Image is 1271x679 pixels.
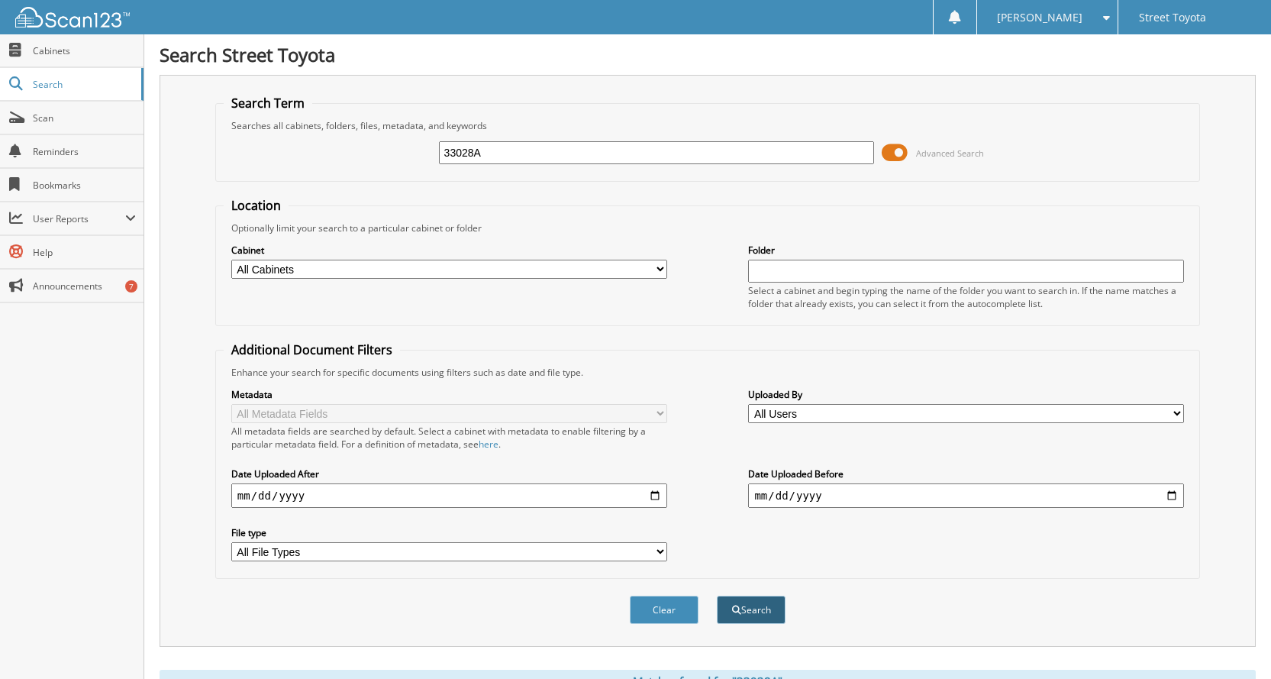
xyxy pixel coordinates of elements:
label: Date Uploaded Before [748,467,1184,480]
span: Reminders [33,145,136,158]
div: Select a cabinet and begin typing the name of the folder you want to search in. If the name match... [748,284,1184,310]
a: here [479,438,498,451]
span: Announcements [33,280,136,293]
span: Scan [33,112,136,124]
span: Bookmarks [33,179,136,192]
label: Folder [748,244,1184,257]
legend: Additional Document Filters [224,341,400,358]
label: Uploaded By [748,388,1184,401]
input: end [748,483,1184,508]
div: 7 [125,280,137,293]
div: Optionally limit your search to a particular cabinet or folder [224,221,1192,234]
label: Date Uploaded After [231,467,667,480]
span: Advanced Search [916,147,984,159]
iframe: Chat Widget [1195,606,1271,679]
legend: Location [224,197,289,214]
div: All metadata fields are searched by default. Select a cabinet with metadata to enable filtering b... [231,425,667,451]
span: Street Toyota [1139,13,1206,22]
input: start [231,483,667,508]
label: File type [231,526,667,539]
span: Help [33,246,136,259]
div: Searches all cabinets, folders, files, metadata, and keywords [224,119,1192,132]
button: Search [717,596,786,624]
span: Cabinets [33,44,136,57]
div: Enhance your search for specific documents using filters such as date and file type. [224,366,1192,379]
legend: Search Term [224,95,312,112]
button: Clear [630,596,698,624]
img: scan123-logo-white.svg [15,7,130,27]
h1: Search Street Toyota [160,42,1256,67]
label: Metadata [231,388,667,401]
label: Cabinet [231,244,667,257]
span: Search [33,78,134,91]
span: User Reports [33,212,125,225]
span: [PERSON_NAME] [997,13,1082,22]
